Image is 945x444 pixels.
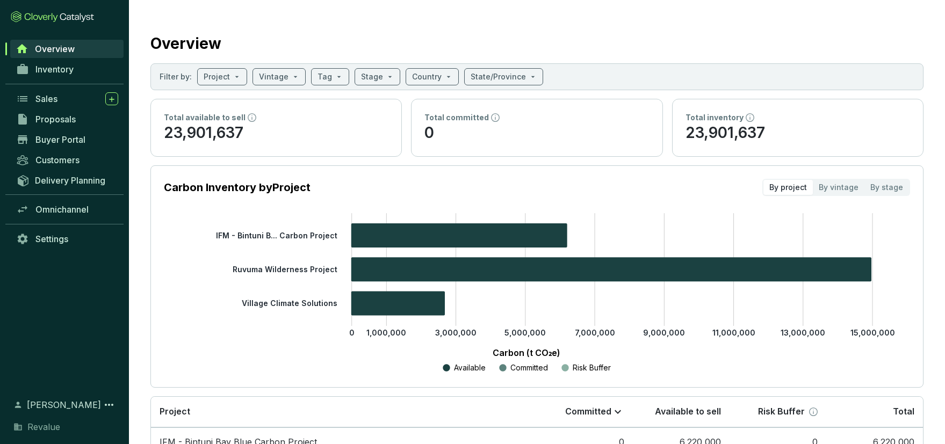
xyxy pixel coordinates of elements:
div: By stage [864,180,909,195]
a: Proposals [11,110,124,128]
tspan: 7,000,000 [575,328,615,337]
tspan: Ruvuma Wilderness Project [233,265,337,274]
p: Carbon (t CO₂e) [180,346,873,359]
h2: Overview [150,32,221,55]
div: By project [763,180,813,195]
p: Total available to sell [164,112,246,123]
span: Omnichannel [35,204,89,215]
a: Settings [11,230,124,248]
tspan: 3,000,000 [435,328,477,337]
div: segmented control [762,179,910,196]
p: Committed [510,362,548,373]
th: Total [826,397,923,427]
a: Omnichannel [11,200,124,219]
p: Carbon Inventory by Project [164,180,311,195]
tspan: 11,000,000 [712,328,755,337]
p: 0 [424,123,649,143]
span: Inventory [35,64,74,75]
span: Overview [35,43,75,54]
span: Proposals [35,114,76,125]
p: 23,901,637 [164,123,388,143]
p: Total inventory [686,112,744,123]
span: Delivery Planning [35,175,105,186]
span: Settings [35,234,68,244]
tspan: 15,000,000 [850,328,895,337]
a: Inventory [11,60,124,78]
p: Total committed [424,112,489,123]
span: [PERSON_NAME] [27,398,101,411]
tspan: Village Climate Solutions [242,299,337,308]
a: Overview [10,40,124,58]
th: Available to sell [633,397,730,427]
tspan: 9,000,000 [643,328,685,337]
p: 23,901,637 [686,123,910,143]
span: Revalue [27,420,60,433]
a: Sales [11,90,124,108]
tspan: IFM - Bintuni B... Carbon Project [216,231,337,240]
p: Committed [565,406,611,418]
a: Customers [11,151,124,169]
p: Risk Buffer [573,362,611,373]
span: Buyer Portal [35,134,85,145]
a: Delivery Planning [11,171,124,189]
p: Available [454,362,486,373]
a: Buyer Portal [11,130,124,149]
tspan: 5,000,000 [504,328,546,337]
tspan: 13,000,000 [781,328,825,337]
tspan: 1,000,000 [366,328,406,337]
span: Customers [35,155,80,165]
p: Filter by: [160,71,192,82]
div: By vintage [813,180,864,195]
p: Risk Buffer [758,406,805,418]
tspan: 0 [349,328,355,337]
span: Sales [35,93,57,104]
th: Project [151,397,536,427]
